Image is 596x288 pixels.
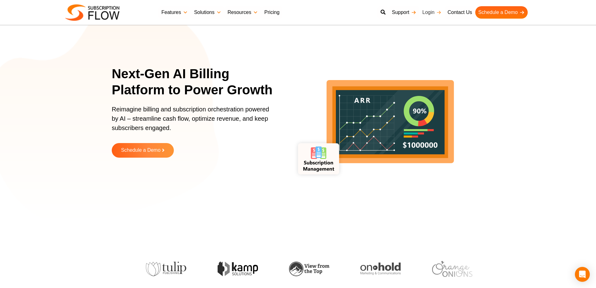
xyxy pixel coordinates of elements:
[575,267,590,282] div: Open Intercom Messenger
[158,6,191,19] a: Features
[389,6,419,19] a: Support
[427,261,467,277] img: orange-onions
[356,263,396,275] img: onhold-marketing
[65,4,120,21] img: Subscriptionflow
[112,105,273,139] p: Reimagine billing and subscription orchestration powered by AI – streamline cash flow, optimize r...
[224,6,261,19] a: Resources
[191,6,224,19] a: Solutions
[112,143,174,158] a: Schedule a Demo
[419,6,445,19] a: Login
[445,6,475,19] a: Contact Us
[112,66,281,98] h1: Next-Gen AI Billing Platform to Power Growth
[284,262,325,276] img: view-from-the-top
[121,148,160,153] span: Schedule a Demo
[261,6,282,19] a: Pricing
[475,6,528,19] a: Schedule a Demo
[213,262,253,276] img: kamp-solution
